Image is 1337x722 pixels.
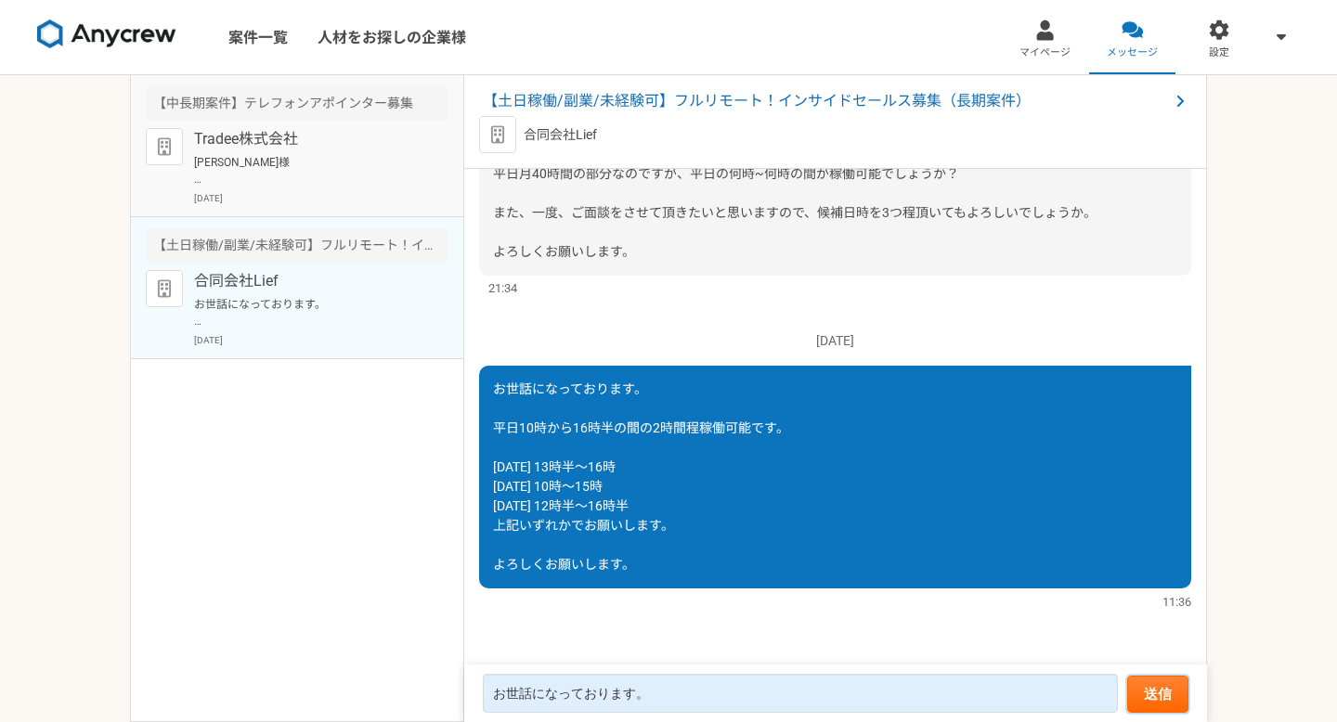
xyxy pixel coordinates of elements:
img: 8DqYSo04kwAAAAASUVORK5CYII= [37,19,176,49]
span: 【土日稼働/副業/未経験可】フルリモート！インサイドセールス募集（長期案件） [483,90,1169,112]
span: 早速ご回答ありがとうございます。 平日月40時間の部分なのですが、平日の何時~何時の間が稼働可能でしょうか？ また、一度、ご面談をさせて頂きたいと思いますので、候補日時を3つ程頂いてもよろしいで... [493,127,1097,259]
span: お世話になっております。 平日10時から16時半の間の2時間程稼働可能です。 [DATE] 13時半〜16時 [DATE] 10時〜15時 [DATE] 12時半〜16時半 上記いずれかでお願い... [493,381,789,572]
span: 21:34 [488,279,517,297]
p: お世話になっております。 平日10時から16時半の間の2時間程稼働可能です。 [DATE] 13時半〜16時 [DATE] 10時〜15時 [DATE] 12時半〜16時半 上記いずれかでお願い... [194,296,423,329]
button: 送信 [1127,676,1188,713]
span: 設定 [1209,45,1229,60]
p: 合同会社Lief [194,270,423,292]
img: default_org_logo-42cde973f59100197ec2c8e796e4974ac8490bb5b08a0eb061ff975e4574aa76.png [146,270,183,307]
span: メッセージ [1107,45,1158,60]
p: Tradee株式会社 [194,128,423,150]
div: 【土日稼働/副業/未経験可】フルリモート！インサイドセールス募集（長期案件） [146,228,448,263]
p: [DATE] [194,191,448,205]
img: default_org_logo-42cde973f59100197ec2c8e796e4974ac8490bb5b08a0eb061ff975e4574aa76.png [146,128,183,165]
img: default_org_logo-42cde973f59100197ec2c8e796e4974ac8490bb5b08a0eb061ff975e4574aa76.png [479,116,516,153]
div: 【中長期案件】テレフォンアポインター募集 [146,86,448,121]
p: 合同会社Lief [524,125,597,145]
p: [PERSON_NAME]様 お世話になります。 例えば平日の12時〜15時の稼働や、日によって午前中稼働などその辺は臨機応変に対応可能ですか？ [PERSON_NAME] [194,154,423,187]
span: マイページ [1019,45,1071,60]
p: [DATE] [479,331,1191,351]
span: 11:36 [1162,593,1191,611]
p: [DATE] [194,333,448,347]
